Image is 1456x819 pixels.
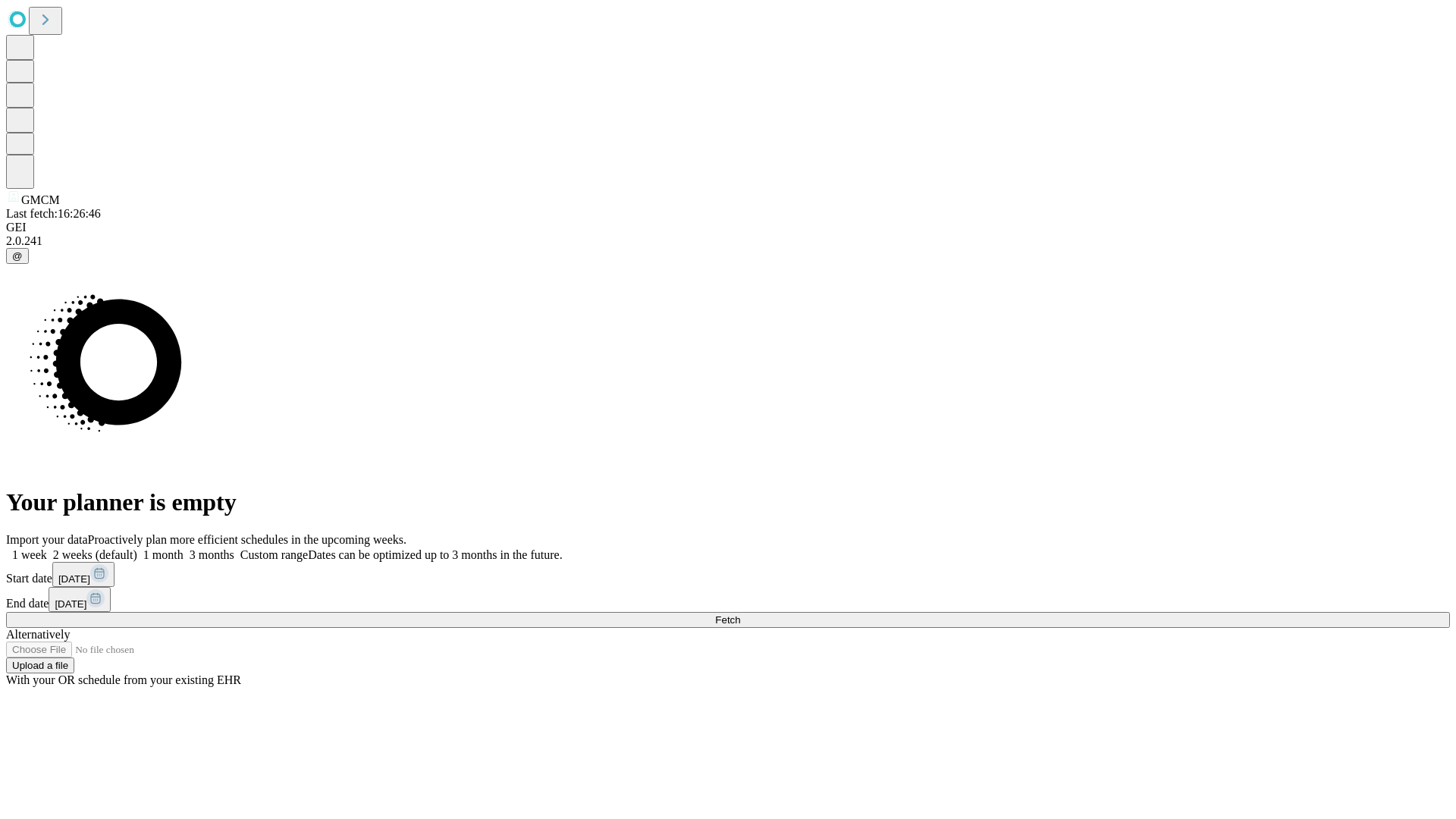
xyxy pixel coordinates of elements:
[58,573,90,585] span: [DATE]
[6,221,1450,234] div: GEI
[6,248,29,264] button: @
[715,614,740,626] span: Fetch
[12,250,23,262] span: @
[6,488,1450,516] h1: Your planner is empty
[53,548,137,561] span: 2 weeks (default)
[143,548,184,561] span: 1 month
[6,562,1450,587] div: Start date
[52,562,115,587] button: [DATE]
[6,673,241,686] span: With your OR schedule from your existing EHR
[12,548,47,561] span: 1 week
[49,587,111,612] button: [DATE]
[6,234,1450,248] div: 2.0.241
[6,612,1450,628] button: Fetch
[190,548,234,561] span: 3 months
[6,628,70,641] span: Alternatively
[55,598,86,610] span: [DATE]
[6,533,88,546] span: Import your data
[308,548,562,561] span: Dates can be optimized up to 3 months in the future.
[6,587,1450,612] div: End date
[6,657,74,673] button: Upload a file
[6,207,101,220] span: Last fetch: 16:26:46
[240,548,308,561] span: Custom range
[88,533,406,546] span: Proactively plan more efficient schedules in the upcoming weeks.
[21,193,60,206] span: GMCM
